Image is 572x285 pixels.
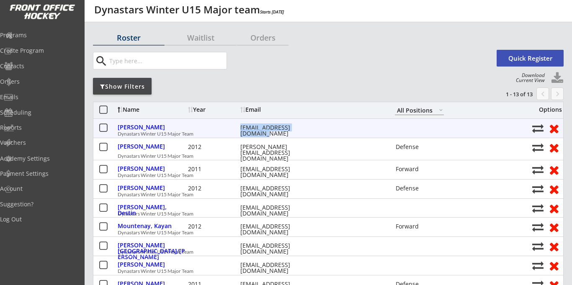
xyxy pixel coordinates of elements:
[497,50,564,67] button: Quick Register
[240,107,316,113] div: Email
[396,166,445,172] div: Forward
[108,52,227,69] input: Type here...
[532,107,562,113] div: Options
[118,144,186,149] div: [PERSON_NAME]
[118,249,528,254] div: Dynastars Winter U15 Major Team
[551,72,564,85] button: Click to download full roster. Your browser settings may try to block it, check your security set...
[489,90,533,98] div: 1 - 13 of 13
[396,185,445,191] div: Defense
[118,211,528,216] div: Dynastars Winter U15 Major Team
[118,185,186,191] div: [PERSON_NAME]
[532,203,544,214] button: Move player
[188,144,238,150] div: 2012
[118,262,186,267] div: [PERSON_NAME]
[118,269,528,274] div: Dynastars Winter U15 Major Team
[536,87,549,100] button: chevron_left
[240,125,316,136] div: [EMAIL_ADDRESS][DOMAIN_NAME]
[94,54,108,68] button: search
[532,241,544,252] button: Move player
[512,73,545,83] div: Download Current View
[118,154,528,159] div: Dynastars Winter U15 Major Team
[532,260,544,271] button: Move player
[396,144,445,150] div: Defense
[118,242,186,260] div: [PERSON_NAME][GEOGRAPHIC_DATA]/[PERSON_NAME]
[118,204,186,216] div: [PERSON_NAME], Destin
[165,34,237,41] div: Waitlist
[546,202,562,215] button: Remove from roster (no refund)
[532,183,544,195] button: Move player
[118,173,528,178] div: Dynastars Winter U15 Major Team
[188,223,238,229] div: 2012
[546,259,562,272] button: Remove from roster (no refund)
[188,166,238,172] div: 2011
[93,82,152,91] div: Show Filters
[118,223,186,229] div: Mountenay, Kayan
[240,205,316,216] div: [EMAIL_ADDRESS][DOMAIN_NAME]
[118,230,528,235] div: Dynastars Winter U15 Major Team
[118,124,186,130] div: [PERSON_NAME]
[532,164,544,175] button: Move player
[546,141,562,154] button: Remove from roster (no refund)
[546,163,562,176] button: Remove from roster (no refund)
[546,221,562,234] button: Remove from roster (no refund)
[240,243,316,254] div: [EMAIL_ADDRESS][DOMAIN_NAME]
[188,107,238,113] div: Year
[240,262,316,274] div: [EMAIL_ADDRESS][DOMAIN_NAME]
[546,182,562,195] button: Remove from roster (no refund)
[551,87,564,100] button: keyboard_arrow_right
[240,166,316,178] div: [EMAIL_ADDRESS][DOMAIN_NAME]
[118,166,186,172] div: [PERSON_NAME]
[240,144,316,162] div: [PERSON_NAME][EMAIL_ADDRESS][DOMAIN_NAME]
[532,221,544,233] button: Move player
[260,9,284,15] em: Starts [DATE]
[546,240,562,253] button: Remove from roster (no refund)
[240,223,316,235] div: [EMAIL_ADDRESS][DOMAIN_NAME]
[188,185,238,191] div: 2012
[532,142,544,153] button: Move player
[118,131,528,136] div: Dynastars Winter U15 Major Team
[396,223,445,229] div: Forward
[118,107,186,113] div: Name
[532,123,544,134] button: Move player
[546,122,562,135] button: Remove from roster (no refund)
[237,34,289,41] div: Orders
[93,34,165,41] div: Roster
[240,185,316,197] div: [EMAIL_ADDRESS][DOMAIN_NAME]
[118,192,528,197] div: Dynastars Winter U15 Major Team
